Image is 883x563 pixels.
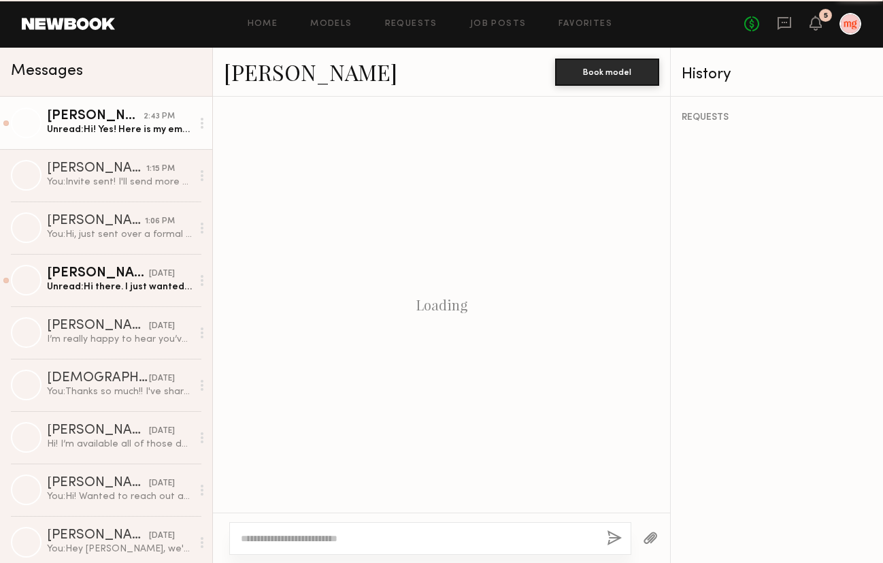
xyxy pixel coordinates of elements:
[144,110,175,123] div: 2:43 PM
[149,268,175,280] div: [DATE]
[224,57,397,86] a: [PERSON_NAME]
[149,477,175,490] div: [DATE]
[47,529,149,543] div: [PERSON_NAME]
[559,20,612,29] a: Favorites
[47,228,192,241] div: You: Hi, just sent over a formal request. I will send over more details this week!
[47,333,192,346] div: I’m really happy to hear you’ve worked with Dreamland before! 😊 Thanks again for considering me f...
[682,67,872,82] div: History
[47,385,192,398] div: You: Thanks so much!! I've shared with the team 🩷
[47,123,192,136] div: Unread: Hi! Yes! Here is my email! [EMAIL_ADDRESS][DOMAIN_NAME]
[47,424,149,438] div: [PERSON_NAME]
[824,12,828,20] div: 5
[149,372,175,385] div: [DATE]
[47,280,192,293] div: Unread: Hi there. I just wanted to follow up regarding the shoot you mentioned booking me for and...
[47,438,192,451] div: Hi! I’m available all of those dates <3
[47,110,144,123] div: [PERSON_NAME]
[149,530,175,543] div: [DATE]
[47,372,149,385] div: [DEMOGRAPHIC_DATA] I.
[145,215,175,228] div: 1:06 PM
[47,176,192,189] div: You: Invite sent! I'll send more details this week
[47,543,192,556] div: You: Hey [PERSON_NAME], we're good to go for [DATE]. Bring a coat! 😅
[470,20,527,29] a: Job Posts
[146,163,175,176] div: 1:15 PM
[47,319,149,333] div: [PERSON_NAME]
[416,297,467,313] div: Loading
[555,65,659,77] a: Book model
[682,113,872,123] div: REQUESTS
[47,267,149,280] div: [PERSON_NAME]
[149,425,175,438] div: [DATE]
[310,20,352,29] a: Models
[47,162,146,176] div: [PERSON_NAME]
[248,20,278,29] a: Home
[47,214,145,228] div: [PERSON_NAME]
[385,20,437,29] a: Requests
[47,490,192,503] div: You: Hi! Wanted to reach out and see if you're available the week of [DATE] - [DATE]
[555,59,659,86] button: Book model
[149,320,175,333] div: [DATE]
[11,63,83,79] span: Messages
[47,477,149,490] div: [PERSON_NAME]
